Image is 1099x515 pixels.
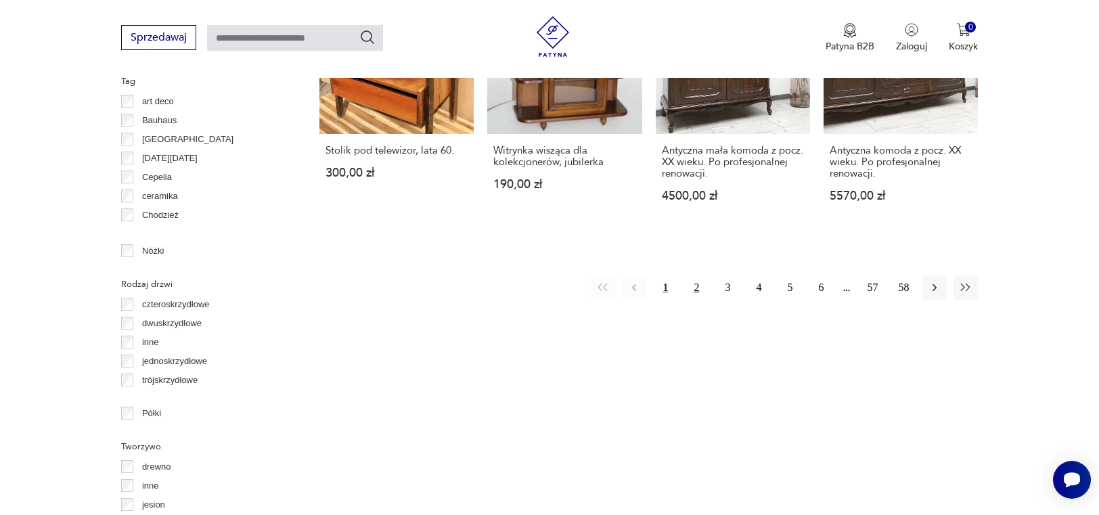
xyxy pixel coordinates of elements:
img: Patyna - sklep z meblami i dekoracjami vintage [533,16,573,57]
p: Cepelia [142,170,172,185]
button: 0Koszyk [949,23,978,53]
p: inne [142,335,159,350]
button: 58 [891,275,916,300]
p: 300,00 zł [326,167,468,179]
p: inne [142,478,159,493]
h3: Antyczna mała komoda z pocz. XX wieku. Po profesjonalnej renowacji. [662,145,804,179]
button: 57 [860,275,884,300]
p: 4500,00 zł [662,190,804,202]
img: Ikonka użytkownika [905,23,918,37]
button: 1 [653,275,677,300]
button: Patyna B2B [826,23,874,53]
a: Ikona medaluPatyna B2B [826,23,874,53]
p: Rodzaj drzwi [121,277,287,292]
p: 190,00 zł [493,179,635,190]
p: 5570,00 zł [830,190,972,202]
h3: Witrynka wisząca dla kolekcjonerów, jubilerka [493,145,635,168]
p: ceramika [142,189,178,204]
button: 4 [746,275,771,300]
p: [GEOGRAPHIC_DATA] [142,132,233,147]
div: 0 [965,22,977,33]
p: Półki [142,406,161,421]
button: 3 [715,275,740,300]
p: Chodzież [142,208,179,223]
p: drewno [142,460,171,474]
p: art deco [142,94,174,109]
p: czteroskrzydłowe [142,297,210,312]
button: 6 [809,275,833,300]
p: dwuskrzydłowe [142,316,202,331]
p: Zaloguj [896,40,927,53]
button: 5 [778,275,802,300]
img: Ikona koszyka [957,23,970,37]
p: Tworzywo [121,439,287,454]
button: Szukaj [359,29,376,45]
p: Nóżki [142,244,164,259]
p: jednoskrzydłowe [142,354,207,369]
img: Ikona medalu [843,23,857,38]
iframe: Smartsupp widget button [1053,461,1091,499]
p: Koszyk [949,40,978,53]
p: [DATE][DATE] [142,151,198,166]
p: jesion [142,497,165,512]
h3: Antyczna komoda z pocz. XX wieku. Po profesjonalnej renowacji. [830,145,972,179]
h3: Stolik pod telewizor, lata 60. [326,145,468,156]
button: Sprzedawaj [121,25,196,50]
p: Bauhaus [142,113,177,128]
a: Sprzedawaj [121,34,196,43]
p: Patyna B2B [826,40,874,53]
button: 2 [684,275,709,300]
p: Tag [121,74,287,89]
p: trójskrzydłowe [142,373,198,388]
button: Zaloguj [896,23,927,53]
p: Ćmielów [142,227,176,242]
